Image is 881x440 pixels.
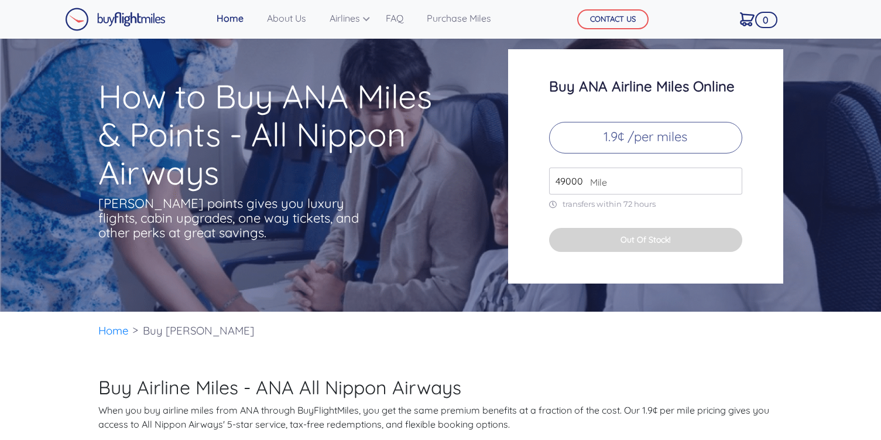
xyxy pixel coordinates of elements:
[584,175,607,189] span: Mile
[98,323,129,337] a: Home
[381,6,408,30] a: FAQ
[735,6,759,31] a: 0
[422,6,496,30] a: Purchase Miles
[98,376,783,398] h2: Buy Airline Miles - ANA All Nippon Airways
[65,8,166,31] img: Buy Flight Miles Logo
[755,12,777,28] span: 0
[212,6,248,30] a: Home
[549,79,742,94] h3: Buy ANA Airline Miles Online
[740,12,755,26] img: Cart
[577,9,649,29] button: CONTACT US
[549,228,742,252] button: Out Of Stock!
[98,403,783,431] p: When you buy airline miles from ANA through BuyFlightMiles, you get the same premium benefits at ...
[549,122,742,154] p: 1.9¢ /per miles
[262,6,311,30] a: About Us
[549,199,742,209] p: transfers within 72 hours
[137,312,260,350] li: Buy [PERSON_NAME]
[98,196,362,240] p: [PERSON_NAME] points gives you luxury flights, cabin upgrades, one way tickets, and other perks a...
[65,5,166,34] a: Buy Flight Miles Logo
[98,77,462,192] h1: How to Buy ANA Miles & Points - All Nippon Airways
[325,6,367,30] a: Airlines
